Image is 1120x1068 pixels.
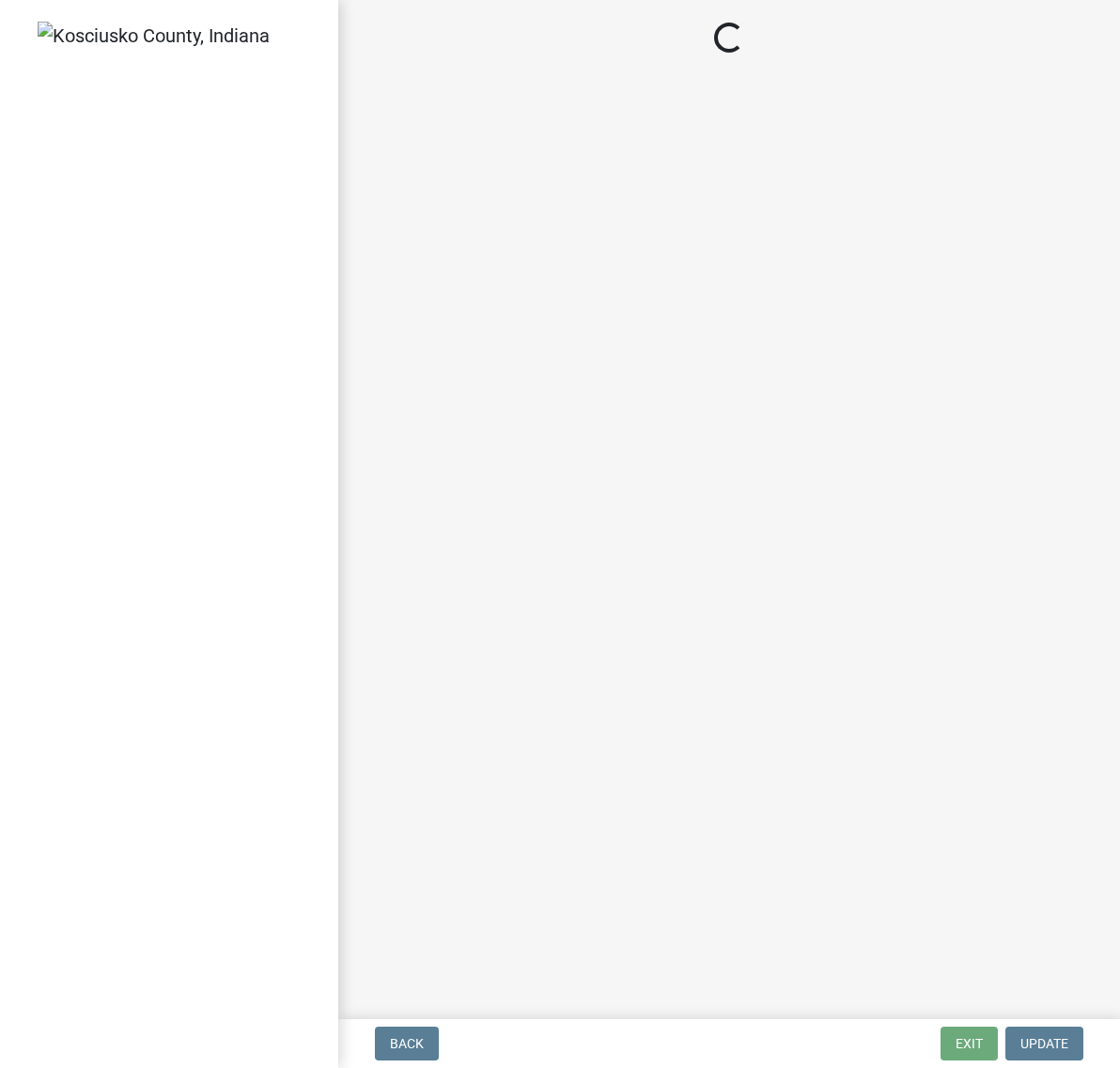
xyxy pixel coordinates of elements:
[1020,1036,1068,1051] span: Update
[1005,1027,1083,1060] button: Update
[375,1027,439,1060] button: Back
[38,22,270,50] img: Kosciusko County, Indiana
[941,1027,998,1060] button: Exit
[390,1036,424,1051] span: Back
